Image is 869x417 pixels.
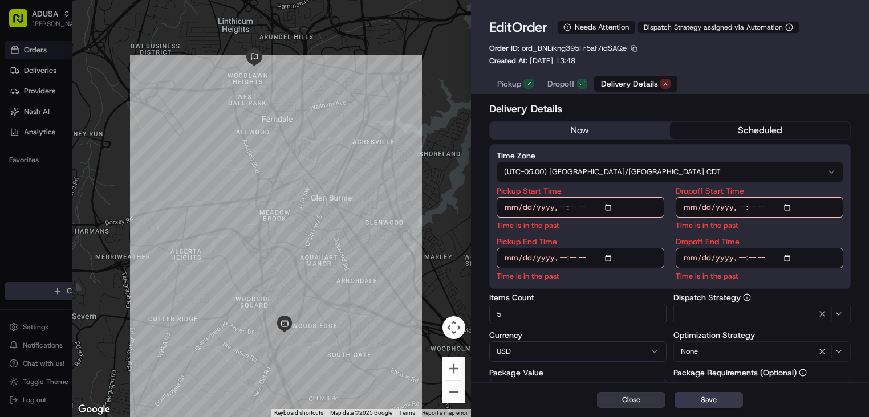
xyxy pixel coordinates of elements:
[108,224,183,235] span: API Documentation
[522,43,627,53] span: ord_BNLikng395Fr5af7idSAQe
[673,331,851,339] label: Optimization Strategy
[673,293,851,301] label: Dispatch Strategy
[681,346,698,357] span: None
[330,410,392,416] span: Map data ©2025 Google
[24,109,44,129] img: 9188753566659_6852d8bf1fb38e338040_72.png
[670,122,850,139] button: scheduled
[11,148,73,157] div: Past conversations
[489,304,667,324] input: Enter items count
[497,271,664,281] p: Time is in the past
[489,293,667,301] label: Items Count
[489,56,575,66] p: Created At:
[7,219,92,240] a: 📗Knowledge Base
[557,21,635,34] div: Needs Attention
[75,402,113,417] a: Open this area in Google Maps (opens a new window)
[399,410,415,416] a: Terms
[113,252,138,260] span: Pylon
[442,357,465,380] button: Zoom in
[799,369,807,377] button: Package Requirements (Optional)
[497,238,664,246] label: Pickup End Time
[11,166,30,184] img: JAMES SWIONTEK
[51,120,157,129] div: We're available if you need us!
[676,187,843,195] label: Dropoff Start Time
[194,112,208,126] button: Start new chat
[95,177,99,186] span: •
[644,23,783,32] span: Dispatch Strategy assigned via Automation
[23,224,87,235] span: Knowledge Base
[497,78,521,89] span: Pickup
[497,220,664,231] p: Time is in the past
[676,220,843,231] p: Time is in the past
[673,369,851,377] label: Package Requirements (Optional)
[96,225,105,234] div: 💻
[442,381,465,403] button: Zoom out
[676,238,843,246] label: Dropoff End Time
[75,402,113,417] img: Google
[490,122,670,139] button: now
[743,293,751,301] button: Dispatch Strategy
[35,177,92,186] span: [PERSON_NAME]
[512,18,547,36] span: Order
[11,46,208,64] p: Welcome 👋
[675,392,743,408] button: Save
[177,146,208,160] button: See all
[676,271,843,281] p: Time is in the past
[11,109,32,129] img: 1736555255976-a54dd68f-1ca7-489b-9aae-adbdc363a1c4
[489,379,667,399] input: Enter package value
[80,251,138,260] a: Powered byPylon
[547,78,575,89] span: Dropoff
[442,316,465,339] button: Map camera controls
[101,177,124,186] span: [DATE]
[92,219,188,240] a: 💻API Documentation
[489,369,667,377] label: Package Value
[489,18,547,36] h1: Edit
[11,225,21,234] div: 📗
[530,56,575,66] span: [DATE] 13:48
[489,101,851,117] h2: Delivery Details
[497,187,664,195] label: Pickup Start Time
[673,341,851,362] button: None
[637,21,799,34] button: Dispatch Strategy assigned via Automation
[489,43,627,54] p: Order ID:
[489,331,667,339] label: Currency
[11,11,34,34] img: Nash
[422,410,468,416] a: Report a map error
[601,78,658,89] span: Delivery Details
[51,109,187,120] div: Start new chat
[274,409,323,417] button: Keyboard shortcuts
[497,152,844,160] label: Time Zone
[597,392,665,408] button: Close
[30,73,188,85] input: Clear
